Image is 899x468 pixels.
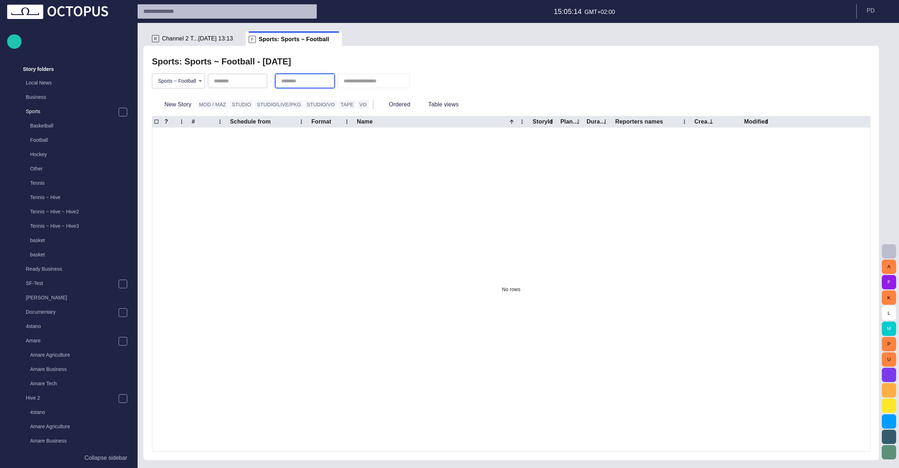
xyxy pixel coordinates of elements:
[16,434,130,449] div: Amare Business
[533,118,553,125] div: StoryId
[26,337,118,344] p: Amare
[882,322,896,336] button: M
[30,423,130,430] p: Amare Agriculture
[694,118,714,125] div: Created by
[11,305,130,320] div: Documentary
[16,348,130,363] div: Amare Agriculture
[342,117,352,127] button: Format column menu
[26,394,118,401] p: Hive 2
[23,66,54,73] p: Story folders
[560,118,580,125] div: Plan dur
[376,98,413,111] button: Ordered
[11,91,130,105] div: Business
[30,366,130,373] p: Amare Business
[30,151,130,158] p: Hockey
[16,134,130,148] div: Football
[149,32,246,46] div: RChannel 2 T...[DATE] 13:13
[152,98,194,111] button: New Story
[16,377,130,391] div: Amare Tech
[16,148,130,162] div: Hockey
[26,308,118,315] p: Documentary
[744,118,768,125] div: Modified
[30,165,130,172] p: Other
[357,118,383,125] div: Name
[311,118,331,125] div: Format
[296,117,306,127] button: Schedule from column menu
[246,32,342,46] div: FSports: Sports ~ Football
[30,237,130,244] p: basket
[600,117,610,127] button: Duration column menu
[16,420,130,434] div: Amare Agriculture
[11,262,130,277] div: Ready Business
[26,280,118,287] p: SF-Test
[587,118,607,125] div: Duration
[16,219,130,234] div: Tennis ~ Hive ~ Hive3
[357,100,369,109] button: VO
[26,79,130,86] p: Local News
[615,118,663,125] div: Reporters names
[11,291,130,305] div: [PERSON_NAME]
[30,251,130,258] p: basket
[26,93,130,101] p: Business
[882,306,896,320] button: L
[30,136,130,144] p: Football
[762,117,772,127] button: Modified column menu
[861,4,895,17] button: PD
[573,117,583,127] button: Plan dur column menu
[882,352,896,367] button: U
[30,179,130,187] p: Tennis
[11,320,130,334] div: 4stano
[11,76,130,91] div: Local News
[152,57,291,67] h2: Sports: Sports ~ Football - [DATE]
[16,205,130,219] div: Tennis ~ Hive ~ Hive2
[16,248,130,262] div: basket
[30,222,130,230] p: Tennis ~ Hive ~ Hive3
[215,117,225,127] button: # column menu
[11,391,130,449] div: Hive 24stanoAmare AgricultureAmare Business
[192,118,195,125] div: #
[259,36,329,43] span: Sports: Sports ~ Football
[584,8,615,16] p: GMT+02:00
[706,117,716,127] button: Created by column menu
[30,208,130,215] p: Tennis ~ Hive ~ Hive2
[338,100,355,109] button: TAPE
[679,117,689,127] button: Reporters names column menu
[11,334,130,391] div: AmareAmare AgricultureAmare BusinessAmare Tech
[16,119,130,134] div: Basketball
[152,74,205,88] div: Sports ~ Football
[16,234,130,248] div: basket
[7,451,130,465] button: Collapse sidebar
[305,100,337,109] button: STUDIO/VO
[164,118,168,125] div: ?
[152,35,159,42] p: R
[882,290,896,305] button: K
[26,265,130,272] p: Ready Business
[26,108,118,115] p: Sports
[197,100,228,109] button: MOD / MAZ
[230,118,271,125] div: Schedule from
[11,105,130,262] div: SportsBasketballFootballHockeyOtherTennisTennis ~ HiveTennis ~ Hive ~ Hive2Tennis ~ Hive ~ Hive3b...
[177,117,187,127] button: ? column menu
[7,33,130,422] ul: main menu
[7,5,108,19] img: Octopus News Room
[152,127,870,451] div: No rows
[16,406,130,420] div: 4stano
[517,117,527,127] button: Name column menu
[882,260,896,274] button: A
[16,177,130,191] div: Tennis
[26,323,130,330] p: 4stano
[30,194,130,201] p: Tennis ~ Hive
[546,117,556,127] button: StoryId column menu
[416,98,471,111] button: Table views
[162,35,233,42] span: Channel 2 T...[DATE] 13:13
[30,409,130,416] p: 4stano
[255,100,303,109] button: STUDIO/LIVE/PKG
[507,117,517,127] button: Sort
[554,6,582,17] h6: 15:05:14
[16,162,130,177] div: Other
[230,100,253,109] button: STUDIO
[11,277,130,291] div: SF-Test
[30,122,130,129] p: Basketball
[30,437,130,444] p: Amare Business
[26,294,130,301] p: [PERSON_NAME]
